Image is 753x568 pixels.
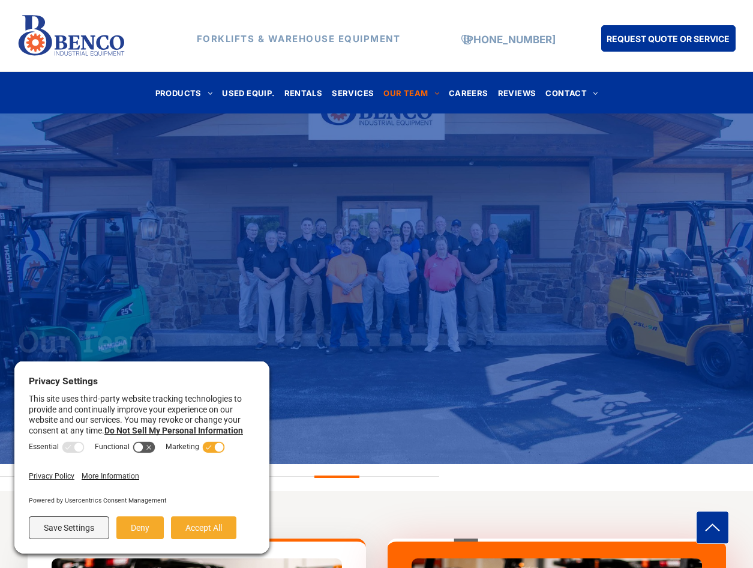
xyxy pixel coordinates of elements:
[327,85,379,101] a: SERVICES
[444,85,493,101] a: CAREERS
[541,85,602,101] a: CONTACT
[493,85,541,101] a: REVIEWS
[151,85,218,101] a: PRODUCTS
[601,25,736,52] a: REQUEST QUOTE OR SERVICE
[18,321,158,361] span: Our Team
[379,85,444,101] a: OUR TEAM
[197,33,401,44] strong: FORKLIFTS & WAREHOUSE EQUIPMENT
[463,34,556,46] a: [PHONE_NUMBER]
[280,85,328,101] a: RENTALS
[607,28,730,50] span: REQUEST QUOTE OR SERVICE
[217,85,279,101] a: USED EQUIP.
